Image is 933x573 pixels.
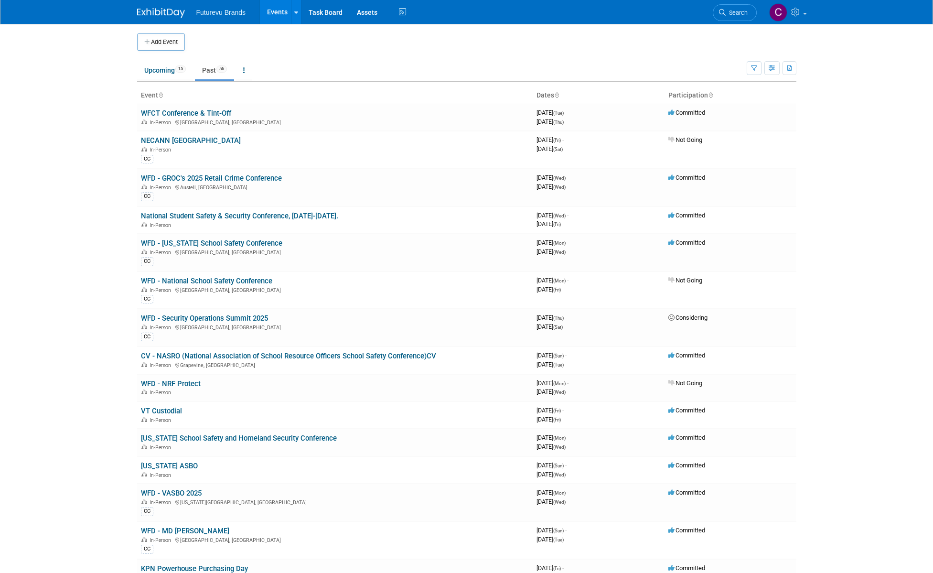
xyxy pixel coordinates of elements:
[141,277,272,285] a: WFD - National School Safety Conference
[536,352,567,359] span: [DATE]
[137,87,533,104] th: Event
[668,136,702,143] span: Not Going
[141,286,529,293] div: [GEOGRAPHIC_DATA], [GEOGRAPHIC_DATA]
[150,417,174,423] span: In-Person
[562,136,564,143] span: -
[553,147,563,152] span: (Sat)
[141,545,153,553] div: CC
[150,184,174,191] span: In-Person
[141,472,147,477] img: In-Person Event
[668,527,705,534] span: Committed
[567,212,568,219] span: -
[536,434,568,441] span: [DATE]
[150,119,174,126] span: In-Person
[553,222,561,227] span: (Fri)
[150,472,174,478] span: In-Person
[553,138,561,143] span: (Fri)
[665,87,796,104] th: Participation
[137,8,185,18] img: ExhibitDay
[565,109,567,116] span: -
[668,379,702,387] span: Not Going
[553,278,566,283] span: (Mon)
[141,136,241,145] a: NECANN [GEOGRAPHIC_DATA]
[553,435,566,441] span: (Mon)
[141,536,529,543] div: [GEOGRAPHIC_DATA], [GEOGRAPHIC_DATA]
[726,9,748,16] span: Search
[562,564,564,572] span: -
[141,444,147,449] img: In-Person Event
[536,212,568,219] span: [DATE]
[668,434,705,441] span: Committed
[150,287,174,293] span: In-Person
[141,249,147,254] img: In-Person Event
[553,444,566,450] span: (Wed)
[141,119,147,124] img: In-Person Event
[150,389,174,396] span: In-Person
[668,462,705,469] span: Committed
[565,527,567,534] span: -
[668,277,702,284] span: Not Going
[708,91,713,99] a: Sort by Participation Type
[141,239,282,248] a: WFD - [US_STATE] School Safety Conference
[141,389,147,394] img: In-Person Event
[536,239,568,246] span: [DATE]
[533,87,665,104] th: Dates
[553,315,564,321] span: (Thu)
[536,248,566,255] span: [DATE]
[567,277,568,284] span: -
[553,417,561,422] span: (Fri)
[536,416,561,423] span: [DATE]
[553,381,566,386] span: (Mon)
[141,434,337,443] a: [US_STATE] School Safety and Homeland Security Conference
[536,286,561,293] span: [DATE]
[150,499,174,506] span: In-Person
[141,248,529,256] div: [GEOGRAPHIC_DATA], [GEOGRAPHIC_DATA]
[536,407,564,414] span: [DATE]
[668,564,705,572] span: Committed
[141,314,268,323] a: WFD - Security Operations Summit 2025
[553,566,561,571] span: (Fri)
[141,183,529,191] div: Austell, [GEOGRAPHIC_DATA]
[567,489,568,496] span: -
[536,498,566,505] span: [DATE]
[536,379,568,387] span: [DATE]
[536,314,567,321] span: [DATE]
[668,314,708,321] span: Considering
[553,240,566,246] span: (Mon)
[150,537,174,543] span: In-Person
[195,61,234,79] a: Past56
[141,417,147,422] img: In-Person Event
[668,239,705,246] span: Committed
[567,379,568,387] span: -
[536,109,567,116] span: [DATE]
[553,287,561,292] span: (Fri)
[668,489,705,496] span: Committed
[141,489,202,497] a: WFD - VASBO 2025
[141,109,231,118] a: WFCT Conference & Tint-Off
[536,323,563,330] span: [DATE]
[536,183,566,190] span: [DATE]
[536,489,568,496] span: [DATE]
[562,407,564,414] span: -
[536,118,564,125] span: [DATE]
[565,314,567,321] span: -
[553,353,564,358] span: (Sun)
[668,109,705,116] span: Committed
[668,352,705,359] span: Committed
[713,4,757,21] a: Search
[553,362,564,368] span: (Tue)
[553,110,564,116] span: (Tue)
[196,9,246,16] span: Futurevu Brands
[141,362,147,367] img: In-Person Event
[141,537,147,542] img: In-Person Event
[150,444,174,451] span: In-Person
[553,528,564,533] span: (Sun)
[553,184,566,190] span: (Wed)
[141,564,248,573] a: KPN Powerhouse Purchasing Day
[175,65,186,73] span: 15
[536,471,566,478] span: [DATE]
[141,379,201,388] a: WFD - NRF Protect
[137,61,193,79] a: Upcoming15
[536,220,561,227] span: [DATE]
[150,222,174,228] span: In-Person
